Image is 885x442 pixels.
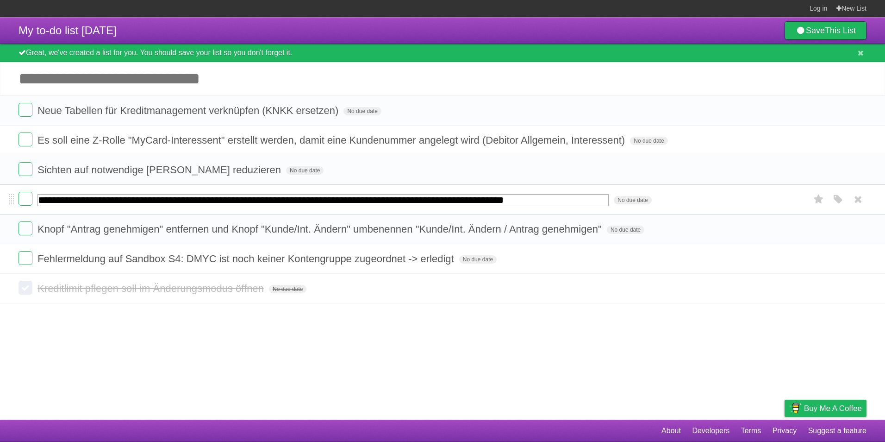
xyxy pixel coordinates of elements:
a: SaveThis List [785,21,866,40]
span: Kreditlimit pflegen soll im Änderungsmodus öffnen [37,283,266,294]
span: Knopf "Antrag genehmigen" entfernen und Knopf "Kunde/Int. Ändern" umbenennen "Kunde/Int. Ändern /... [37,223,604,235]
img: Buy me a coffee [789,400,802,416]
label: Done [19,133,32,146]
span: Es soll eine Z-Rolle "MyCard-Interessent" erstellt werden, damit eine Kundenummer angelegt wird (... [37,134,627,146]
span: Fehlermeldung auf Sandbox S4: DMYC ist noch keiner Kontengruppe zugeordnet -> erledigt [37,253,456,265]
span: Neue Tabellen für Kreditmanagement verknüpfen (KNKK ersetzen) [37,105,341,116]
label: Star task [810,192,828,207]
label: Done [19,192,32,206]
span: No due date [343,107,381,115]
label: Done [19,281,32,295]
a: Suggest a feature [808,422,866,440]
span: Buy me a coffee [804,400,862,417]
span: No due date [286,166,324,175]
b: This List [825,26,856,35]
a: Privacy [773,422,797,440]
span: No due date [607,226,644,234]
a: About [661,422,681,440]
span: No due date [614,196,651,204]
a: Developers [692,422,729,440]
span: No due date [630,137,667,145]
span: No due date [269,285,306,293]
a: Buy me a coffee [785,400,866,417]
span: No due date [459,255,497,264]
label: Done [19,251,32,265]
span: My to-do list [DATE] [19,24,117,37]
span: Sichten auf notwendige [PERSON_NAME] reduzieren [37,164,283,176]
label: Done [19,103,32,117]
label: Done [19,221,32,235]
label: Done [19,162,32,176]
a: Terms [741,422,761,440]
